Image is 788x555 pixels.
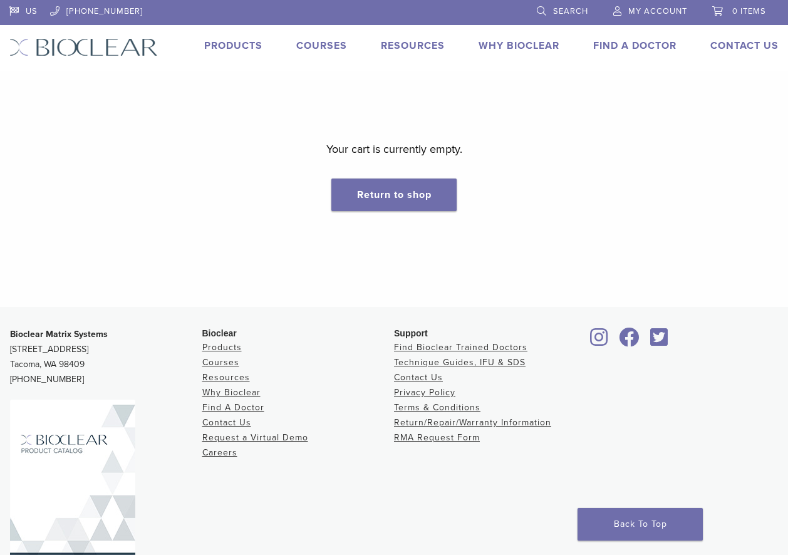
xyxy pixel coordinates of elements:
[326,140,462,158] p: Your cart is currently empty.
[202,432,308,443] a: Request a Virtual Demo
[9,38,158,56] img: Bioclear
[394,372,443,383] a: Contact Us
[296,39,347,52] a: Courses
[628,6,687,16] span: My Account
[394,357,526,368] a: Technique Guides, IFU & SDS
[394,417,551,428] a: Return/Repair/Warranty Information
[202,447,237,458] a: Careers
[479,39,559,52] a: Why Bioclear
[553,6,588,16] span: Search
[394,328,428,338] span: Support
[586,335,613,348] a: Bioclear
[202,357,239,368] a: Courses
[394,432,480,443] a: RMA Request Form
[394,402,480,413] a: Terms & Conditions
[578,508,703,541] a: Back To Top
[202,342,242,353] a: Products
[202,372,250,383] a: Resources
[394,387,455,398] a: Privacy Policy
[204,39,262,52] a: Products
[202,328,237,338] span: Bioclear
[202,402,264,413] a: Find A Doctor
[10,327,202,387] p: [STREET_ADDRESS] Tacoma, WA 98409 [PHONE_NUMBER]
[646,335,673,348] a: Bioclear
[202,387,261,398] a: Why Bioclear
[381,39,445,52] a: Resources
[710,39,779,52] a: Contact Us
[394,342,527,353] a: Find Bioclear Trained Doctors
[202,417,251,428] a: Contact Us
[732,6,766,16] span: 0 items
[10,329,108,340] strong: Bioclear Matrix Systems
[331,179,457,211] a: Return to shop
[615,335,644,348] a: Bioclear
[593,39,677,52] a: Find A Doctor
